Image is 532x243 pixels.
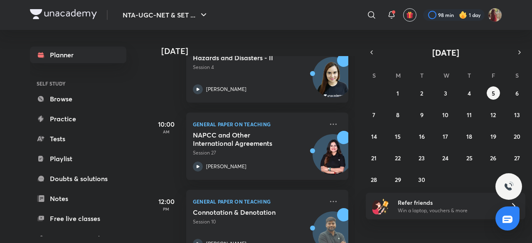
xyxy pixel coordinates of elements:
img: Company Logo [30,9,97,19]
abbr: September 24, 2025 [442,154,448,162]
button: NTA-UGC-NET & SET ... [118,7,214,23]
img: streak [459,11,467,19]
abbr: September 15, 2025 [395,133,401,140]
button: September 23, 2025 [415,151,429,164]
abbr: September 6, 2025 [515,89,519,97]
button: September 30, 2025 [415,173,429,186]
h5: Hazards and Disasters - II [193,54,296,62]
button: September 29, 2025 [391,173,404,186]
button: avatar [403,8,416,22]
button: September 19, 2025 [487,130,500,143]
img: Avatar [313,139,353,179]
p: PM [150,206,183,211]
button: September 11, 2025 [463,108,476,121]
button: September 21, 2025 [367,151,381,164]
button: September 4, 2025 [463,86,476,100]
a: Planner [30,47,126,63]
p: [PERSON_NAME] [206,86,246,93]
abbr: September 3, 2025 [444,89,447,97]
button: September 10, 2025 [439,108,452,121]
a: Company Logo [30,9,97,21]
abbr: September 2, 2025 [420,89,423,97]
h5: NAPCC and Other International Agreements [193,131,296,147]
abbr: September 13, 2025 [514,111,520,119]
button: September 7, 2025 [367,108,381,121]
a: Free live classes [30,210,126,227]
p: Session 4 [193,64,323,71]
abbr: September 21, 2025 [371,154,377,162]
button: September 6, 2025 [510,86,524,100]
span: [DATE] [432,47,459,58]
abbr: September 8, 2025 [396,111,399,119]
button: September 28, 2025 [367,173,381,186]
img: Avatar [313,61,353,101]
abbr: September 17, 2025 [443,133,448,140]
button: [DATE] [377,47,514,58]
abbr: September 27, 2025 [514,154,520,162]
img: Srishti Sharma [488,8,502,22]
abbr: September 12, 2025 [490,111,496,119]
abbr: September 25, 2025 [466,154,473,162]
img: avatar [406,11,414,19]
a: Notes [30,190,126,207]
abbr: September 22, 2025 [395,154,401,162]
button: September 13, 2025 [510,108,524,121]
abbr: Monday [396,71,401,79]
button: September 17, 2025 [439,130,452,143]
button: September 12, 2025 [487,108,500,121]
img: referral [372,198,389,214]
abbr: Saturday [515,71,519,79]
abbr: September 16, 2025 [419,133,425,140]
p: [PERSON_NAME] [206,163,246,170]
abbr: September 26, 2025 [490,154,496,162]
button: September 26, 2025 [487,151,500,164]
p: General Paper on Teaching [193,119,323,129]
a: Doubts & solutions [30,170,126,187]
abbr: September 9, 2025 [420,111,424,119]
a: Browse [30,91,126,107]
h6: SELF STUDY [30,76,126,91]
button: September 8, 2025 [391,108,404,121]
button: September 15, 2025 [391,130,404,143]
h5: Connotation & Denotation [193,208,296,216]
h5: 12:00 [150,196,183,206]
abbr: September 14, 2025 [371,133,377,140]
button: September 3, 2025 [439,86,452,100]
button: September 1, 2025 [391,86,404,100]
abbr: September 7, 2025 [372,111,375,119]
a: Practice [30,110,126,127]
button: September 5, 2025 [487,86,500,100]
button: September 2, 2025 [415,86,429,100]
abbr: Wednesday [443,71,449,79]
button: September 9, 2025 [415,108,429,121]
abbr: September 11, 2025 [467,111,472,119]
p: General Paper on Teaching [193,196,323,206]
abbr: September 29, 2025 [395,176,401,184]
abbr: September 5, 2025 [492,89,495,97]
abbr: September 1, 2025 [397,89,399,97]
p: Win a laptop, vouchers & more [398,207,500,214]
button: September 24, 2025 [439,151,452,164]
abbr: September 30, 2025 [418,176,425,184]
abbr: Thursday [468,71,471,79]
button: September 27, 2025 [510,151,524,164]
abbr: September 20, 2025 [514,133,520,140]
abbr: September 10, 2025 [442,111,448,119]
h6: Refer friends [398,198,500,207]
p: Session 27 [193,149,323,157]
abbr: September 18, 2025 [466,133,472,140]
img: ttu [504,182,514,191]
button: September 14, 2025 [367,130,381,143]
abbr: Tuesday [420,71,424,79]
button: September 18, 2025 [463,130,476,143]
h4: [DATE] [161,46,357,56]
p: AM [150,129,183,134]
a: Tests [30,130,126,147]
abbr: September 23, 2025 [419,154,425,162]
abbr: Friday [492,71,495,79]
abbr: September 19, 2025 [490,133,496,140]
h5: 10:00 [150,119,183,129]
abbr: Sunday [372,71,376,79]
button: September 22, 2025 [391,151,404,164]
button: September 25, 2025 [463,151,476,164]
